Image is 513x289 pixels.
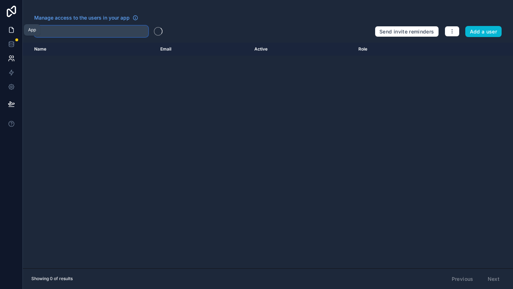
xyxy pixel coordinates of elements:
span: Showing 0 of results [31,276,73,282]
th: Email [156,43,250,56]
th: Role [354,43,438,56]
span: Manage access to the users in your app [34,14,130,21]
th: Active [250,43,354,56]
button: Add a user [465,26,502,37]
a: Manage access to the users in your app [34,14,138,21]
th: Name [23,43,156,56]
button: Send invite reminders [375,26,439,37]
div: scrollable content [23,43,513,268]
div: App [28,27,36,33]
